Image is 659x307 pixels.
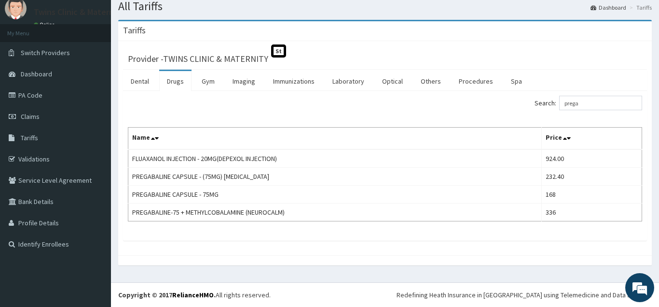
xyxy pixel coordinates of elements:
[541,128,642,150] th: Price
[503,71,530,91] a: Spa
[559,96,642,110] input: Search:
[265,71,322,91] a: Immunizations
[18,48,39,73] img: d_794563401_company_1708531726252_794563401
[541,204,642,221] td: 336
[128,149,542,168] td: FLUAXANOL INJECTION - 20MG(DEPEXOL INJECTION)
[21,112,40,121] span: Claims
[225,71,263,91] a: Imaging
[590,3,626,12] a: Dashboard
[374,71,411,91] a: Optical
[34,8,124,16] p: Twins Clinic & Maternity
[5,205,184,238] textarea: Type your message and hit 'Enter'
[21,48,70,57] span: Switch Providers
[325,71,372,91] a: Laboratory
[541,149,642,168] td: 924.00
[541,168,642,186] td: 232.40
[21,133,38,142] span: Tariffs
[56,92,133,190] span: We're online!
[118,291,216,299] strong: Copyright © 2017 .
[194,71,222,91] a: Gym
[128,55,268,63] h3: Provider - TWINS CLINIC & MATERNITY
[128,168,542,186] td: PREGABALINE CAPSULE - (75MG) [MEDICAL_DATA]
[50,54,162,67] div: Chat with us now
[34,21,57,28] a: Online
[541,186,642,204] td: 168
[123,26,146,35] h3: Tariffs
[128,128,542,150] th: Name
[413,71,449,91] a: Others
[128,186,542,204] td: PREGABALINE CAPSULE - 75MG
[21,70,52,78] span: Dashboard
[627,3,652,12] li: Tariffs
[128,204,542,221] td: PREGABALINE-75 + METHYLCOBALAMINE (NEUROCALM)
[535,96,642,110] label: Search:
[397,290,652,300] div: Redefining Heath Insurance in [GEOGRAPHIC_DATA] using Telemedicine and Data Science!
[123,71,157,91] a: Dental
[158,5,181,28] div: Minimize live chat window
[271,44,286,58] span: St
[172,291,214,299] a: RelianceHMO
[159,71,192,91] a: Drugs
[111,282,659,307] footer: All rights reserved.
[451,71,501,91] a: Procedures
